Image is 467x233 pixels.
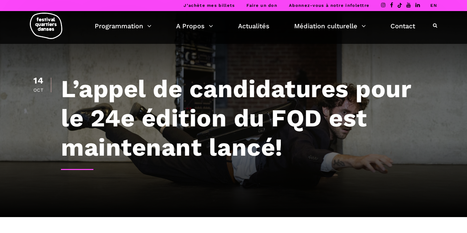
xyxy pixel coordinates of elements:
[430,3,437,8] a: EN
[390,20,415,32] a: Contact
[246,3,277,8] a: Faire un don
[184,3,235,8] a: J’achète mes billets
[32,76,44,85] div: 14
[238,20,269,32] a: Actualités
[30,13,62,39] img: logo-fqd-med
[61,74,435,162] h1: L’appel de candidatures pour le 24e édition du FQD est maintenant lancé!
[176,20,213,32] a: A Propos
[95,20,151,32] a: Programmation
[32,88,44,92] div: Oct
[289,3,369,8] a: Abonnez-vous à notre infolettre
[294,20,366,32] a: Médiation culturelle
